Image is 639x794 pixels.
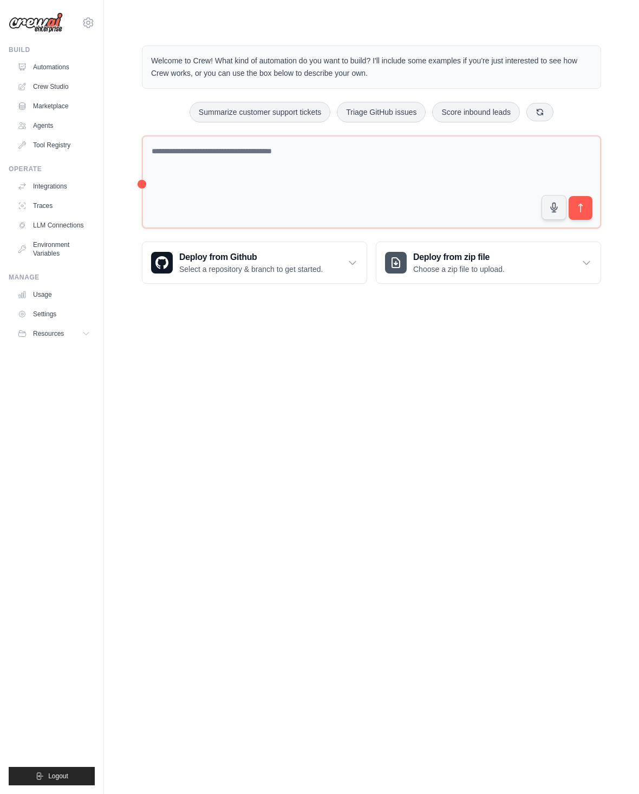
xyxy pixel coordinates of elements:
a: Traces [13,197,95,214]
a: Tool Registry [13,136,95,154]
a: Environment Variables [13,236,95,262]
button: Triage GitHub issues [337,102,426,122]
a: Integrations [13,178,95,195]
h3: Deploy from Github [179,251,323,264]
span: Logout [48,772,68,780]
h3: Deploy from zip file [413,251,505,264]
div: Operate [9,165,95,173]
a: Crew Studio [13,78,95,95]
div: Build [9,45,95,54]
button: Logout [9,767,95,785]
a: Usage [13,286,95,303]
span: Resources [33,329,64,338]
button: Summarize customer support tickets [190,102,330,122]
a: Agents [13,117,95,134]
img: Logo [9,12,63,33]
p: Welcome to Crew! What kind of automation do you want to build? I'll include some examples if you'... [151,55,592,80]
p: Select a repository & branch to get started. [179,264,323,275]
button: Score inbound leads [432,102,520,122]
div: Manage [9,273,95,282]
a: LLM Connections [13,217,95,234]
button: Resources [13,325,95,342]
p: Choose a zip file to upload. [413,264,505,275]
a: Settings [13,305,95,323]
a: Marketplace [13,97,95,115]
a: Automations [13,58,95,76]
